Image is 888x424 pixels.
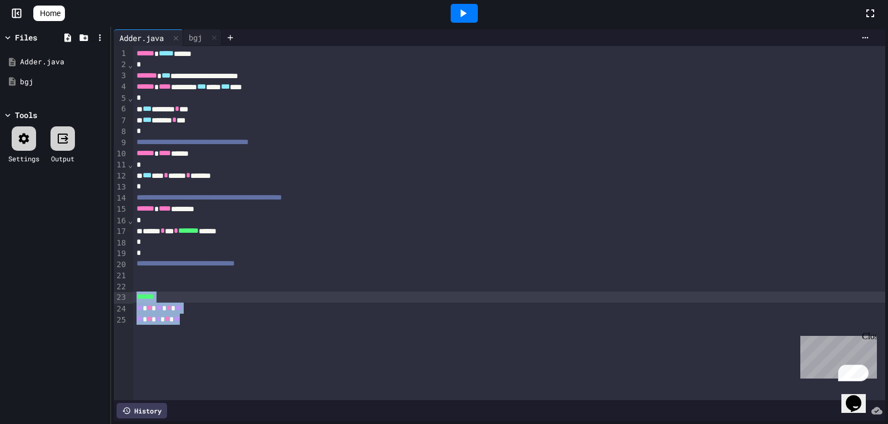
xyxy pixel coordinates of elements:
[114,149,128,160] div: 10
[8,154,39,164] div: Settings
[114,59,128,70] div: 2
[114,171,128,182] div: 12
[40,8,60,19] span: Home
[20,76,107,88] div: bgj
[20,57,107,68] div: Adder.java
[128,160,133,169] span: Fold line
[128,94,133,103] span: Fold line
[133,46,885,400] div: To enrich screen reader interactions, please activate Accessibility in Grammarly extension settings
[114,29,183,46] div: Adder.java
[128,216,133,225] span: Fold line
[114,304,128,315] div: 24
[114,182,128,193] div: 13
[796,331,877,379] iframe: chat widget
[51,154,74,164] div: Output
[114,32,169,44] div: Adder.java
[114,282,128,293] div: 22
[114,292,128,303] div: 23
[114,137,128,149] div: 9
[15,32,37,43] div: Files
[114,204,128,215] div: 15
[128,60,133,69] span: Fold line
[4,4,77,70] div: Chat with us now!Close
[33,6,65,21] a: Home
[114,216,128,227] div: 16
[114,48,128,59] div: 1
[841,380,877,413] iframe: chat widget
[114,259,128,270] div: 20
[114,126,128,137] div: 8
[114,93,128,104] div: 5
[114,315,128,326] div: 25
[183,32,208,43] div: bgj
[114,193,128,204] div: 14
[114,238,128,249] div: 18
[114,115,128,126] div: 7
[114,70,128,81] div: 3
[114,104,128,115] div: 6
[114,248,128,259] div: 19
[114,81,128,93] div: 4
[114,160,128,171] div: 11
[15,109,37,121] div: Tools
[114,226,128,237] div: 17
[183,29,221,46] div: bgj
[114,270,128,282] div: 21
[117,403,167,418] div: History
